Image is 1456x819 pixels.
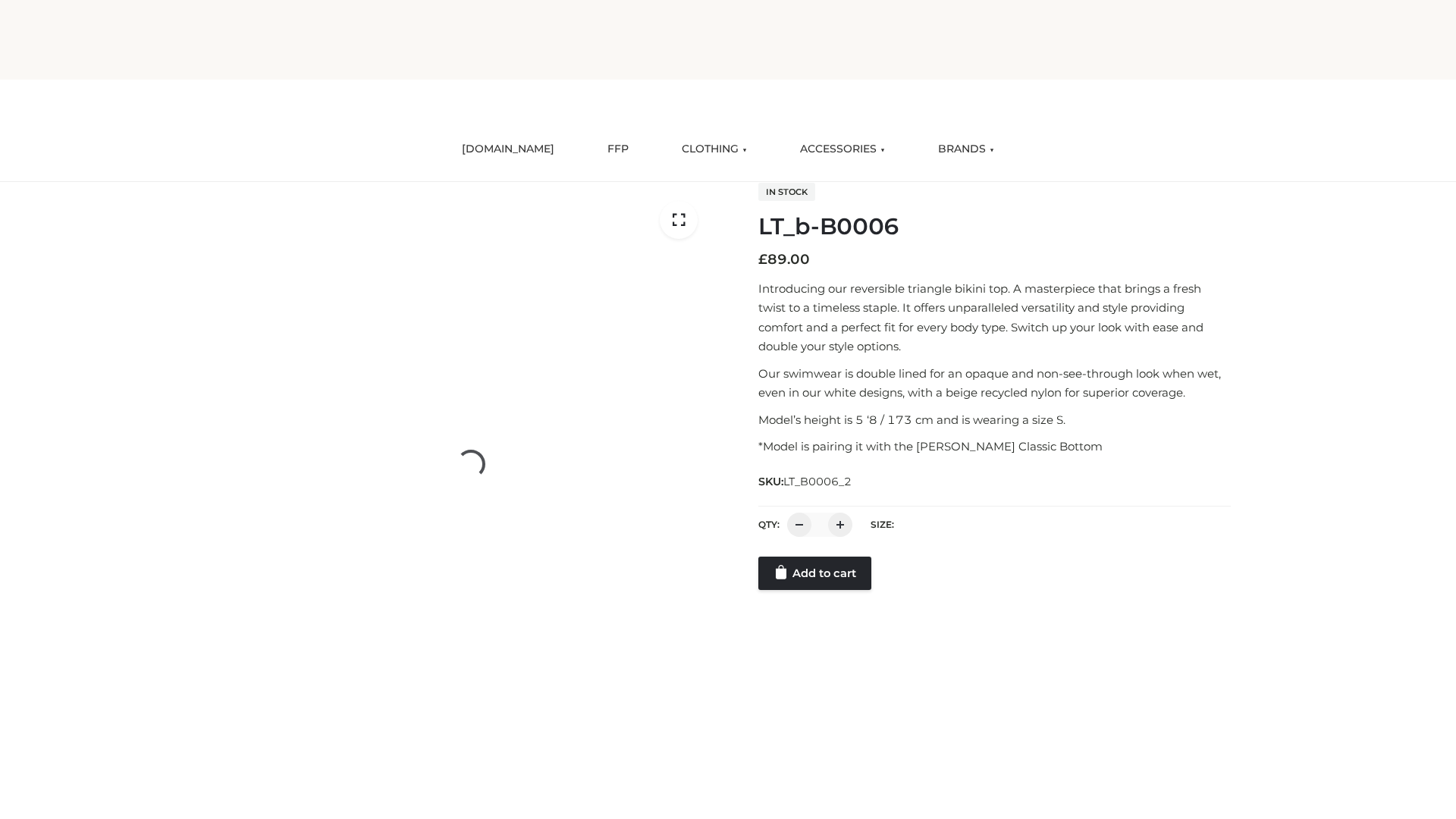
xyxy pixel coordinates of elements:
span: In stock [758,183,815,201]
a: FFP [596,133,640,166]
span: LT_B0006_2 [783,475,852,488]
span: £ [758,251,767,268]
span: SKU: [758,472,853,491]
label: QTY: [758,519,780,530]
a: CLOTHING [670,133,758,166]
p: Our swimwear is double lined for an opaque and non-see-through look when wet, even in our white d... [758,364,1231,403]
a: Add to cart [758,557,871,590]
p: Model’s height is 5 ‘8 / 173 cm and is wearing a size S. [758,410,1231,430]
a: [DOMAIN_NAME] [450,133,566,166]
a: BRANDS [927,133,1006,166]
label: Size: [871,519,894,530]
bdi: 89.00 [758,251,810,268]
p: Introducing our reversible triangle bikini top. A masterpiece that brings a fresh twist to a time... [758,279,1231,356]
p: *Model is pairing it with the [PERSON_NAME] Classic Bottom [758,437,1231,457]
h1: LT_b-B0006 [758,213,1231,240]
a: ACCESSORIES [789,133,896,166]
